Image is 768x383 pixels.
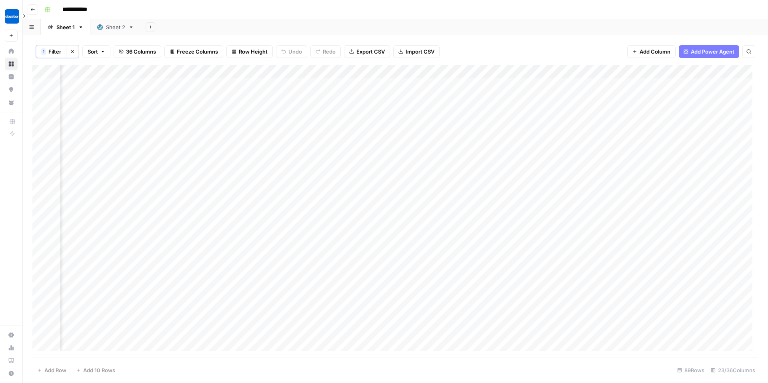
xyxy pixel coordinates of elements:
[44,366,66,374] span: Add Row
[323,48,336,56] span: Redo
[276,45,307,58] button: Undo
[691,48,734,56] span: Add Power Agent
[5,329,18,341] a: Settings
[5,367,18,380] button: Help + Support
[344,45,390,58] button: Export CSV
[5,341,18,354] a: Usage
[708,364,758,377] div: 23/36 Columns
[164,45,223,58] button: Freeze Columns
[48,48,61,56] span: Filter
[5,45,18,58] a: Home
[356,48,385,56] span: Export CSV
[679,45,739,58] button: Add Power Agent
[56,23,75,31] div: Sheet 1
[5,6,18,26] button: Workspace: Docebo
[177,48,218,56] span: Freeze Columns
[406,48,434,56] span: Import CSV
[5,96,18,109] a: Your Data
[90,19,141,35] a: Sheet 2
[5,354,18,367] a: Learning Hub
[5,83,18,96] a: Opportunities
[114,45,161,58] button: 36 Columns
[83,366,115,374] span: Add 10 Rows
[226,45,273,58] button: Row Height
[41,48,46,55] div: 1
[310,45,341,58] button: Redo
[106,23,125,31] div: Sheet 2
[627,45,676,58] button: Add Column
[288,48,302,56] span: Undo
[5,58,18,70] a: Browse
[71,364,120,377] button: Add 10 Rows
[82,45,110,58] button: Sort
[42,48,45,55] span: 1
[5,70,18,83] a: Insights
[32,364,71,377] button: Add Row
[5,9,19,24] img: Docebo Logo
[41,19,90,35] a: Sheet 1
[36,45,66,58] button: 1Filter
[393,45,440,58] button: Import CSV
[239,48,268,56] span: Row Height
[88,48,98,56] span: Sort
[674,364,708,377] div: 89 Rows
[126,48,156,56] span: 36 Columns
[640,48,670,56] span: Add Column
